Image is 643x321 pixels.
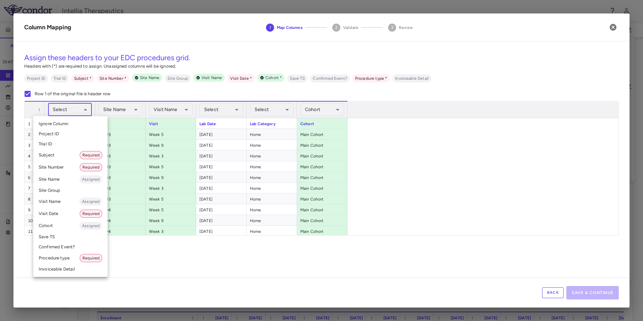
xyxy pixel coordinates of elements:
[80,211,102,217] span: Required
[33,161,108,173] li: Site Number
[33,232,108,242] li: Save TS
[79,176,102,182] span: Assigned
[33,173,108,185] li: Site Name
[33,220,108,232] li: Cohort
[33,129,108,139] li: Project ID
[80,152,102,158] span: Required
[33,149,108,161] li: Subject
[33,185,108,195] li: Site Group
[79,223,102,229] span: Assigned
[79,199,102,205] span: Assigned
[80,255,102,261] span: Required
[33,208,108,220] li: Visit Date
[33,195,108,208] li: Visit Name
[39,121,68,127] span: Ignore Column
[80,164,102,170] span: Required
[33,252,108,264] li: Procedure type
[33,242,108,252] li: Confirmed Event?
[33,139,108,149] li: Trial ID
[33,264,108,274] li: Invoiceable Detail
